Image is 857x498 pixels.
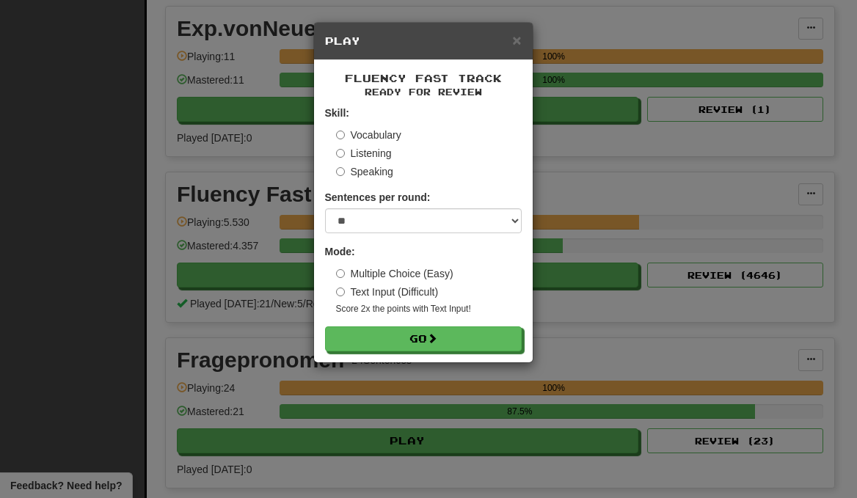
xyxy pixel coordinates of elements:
span: × [512,32,521,48]
label: Text Input (Difficult) [336,285,439,299]
strong: Skill: [325,107,349,119]
label: Sentences per round: [325,190,431,205]
input: Vocabulary [336,131,345,139]
h5: Play [325,34,522,48]
button: Go [325,326,522,351]
label: Speaking [336,164,393,179]
label: Multiple Choice (Easy) [336,266,453,281]
small: Score 2x the points with Text Input ! [336,303,522,315]
input: Speaking [336,167,345,176]
small: Ready for Review [325,86,522,98]
strong: Mode: [325,246,355,257]
input: Multiple Choice (Easy) [336,269,345,278]
input: Text Input (Difficult) [336,288,345,296]
label: Vocabulary [336,128,401,142]
input: Listening [336,149,345,158]
span: Fluency Fast Track [345,72,502,84]
button: Close [512,32,521,48]
label: Listening [336,146,392,161]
